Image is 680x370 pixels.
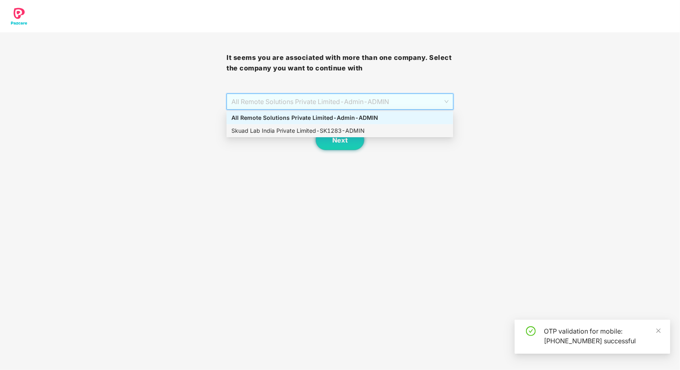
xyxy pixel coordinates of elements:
h3: It seems you are associated with more than one company. Select the company you want to continue with [227,53,453,73]
div: All Remote Solutions Private Limited - Admin - ADMIN [231,113,448,122]
span: check-circle [526,326,536,336]
div: OTP validation for mobile: [PHONE_NUMBER] successful [544,326,661,346]
div: Skuad Lab India Private Limited - SK1283 - ADMIN [231,126,448,135]
button: Next [316,130,364,150]
span: All Remote Solutions Private Limited - Admin - ADMIN [231,94,448,109]
span: close [656,328,661,334]
span: Next [332,136,348,144]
